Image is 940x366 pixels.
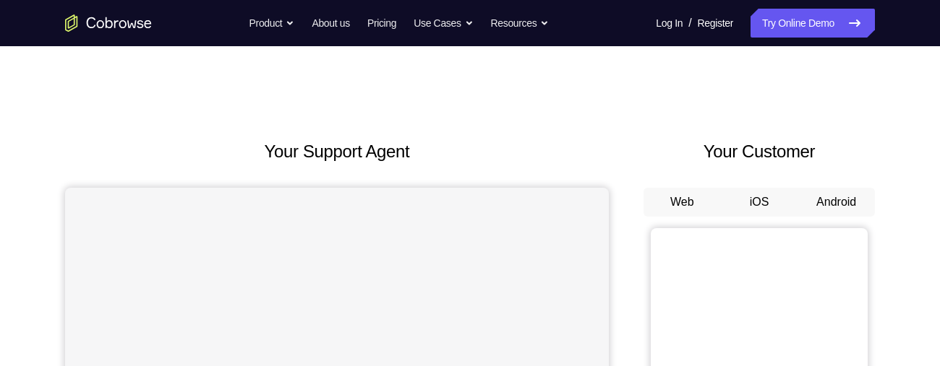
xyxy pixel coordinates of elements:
span: / [688,14,691,32]
a: Go to the home page [65,14,152,32]
a: Pricing [367,9,396,38]
a: About us [312,9,349,38]
h2: Your Support Agent [65,139,609,165]
button: Resources [491,9,550,38]
button: Android [798,188,875,217]
button: Web [644,188,721,217]
a: Log In [656,9,683,38]
button: iOS [721,188,798,217]
h2: Your Customer [644,139,875,165]
a: Register [698,9,733,38]
button: Product [249,9,295,38]
button: Use Cases [414,9,473,38]
a: Try Online Demo [751,9,875,38]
